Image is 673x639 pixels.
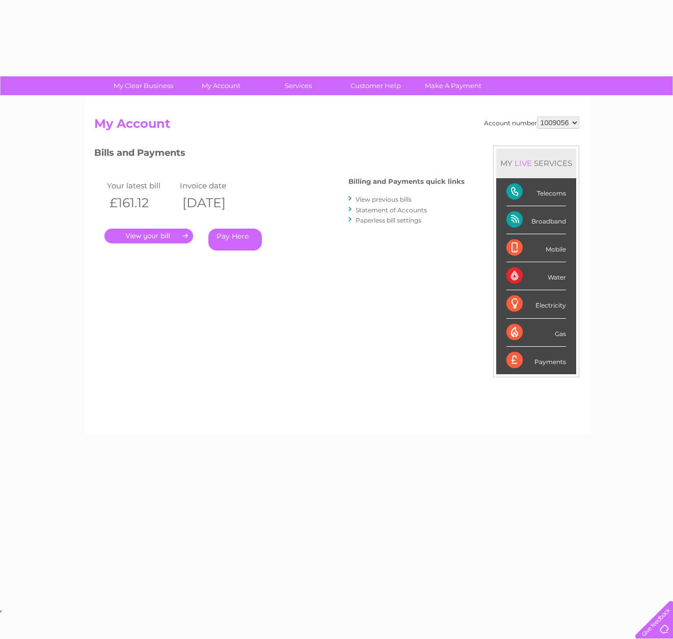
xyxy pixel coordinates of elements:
a: . [104,229,193,243]
td: Invoice date [177,179,251,192]
div: MY SERVICES [496,149,576,178]
a: My Clear Business [101,76,185,95]
div: Payments [506,347,566,374]
div: Account number [484,117,579,129]
a: View previous bills [356,196,412,203]
th: [DATE] [177,192,251,213]
div: Electricity [506,290,566,318]
a: My Account [179,76,263,95]
td: Your latest bill [104,179,178,192]
a: Customer Help [334,76,418,95]
h4: Billing and Payments quick links [348,178,465,185]
a: Make A Payment [411,76,495,95]
div: Telecoms [506,178,566,206]
th: £161.12 [104,192,178,213]
div: Gas [506,319,566,347]
h3: Bills and Payments [94,146,465,163]
a: Services [256,76,340,95]
div: LIVE [513,158,534,168]
a: Pay Here [208,229,262,251]
div: Mobile [506,234,566,262]
h2: My Account [94,117,579,136]
a: Statement of Accounts [356,206,427,214]
div: Broadband [506,206,566,234]
a: Paperless bill settings [356,216,421,224]
div: Water [506,262,566,290]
